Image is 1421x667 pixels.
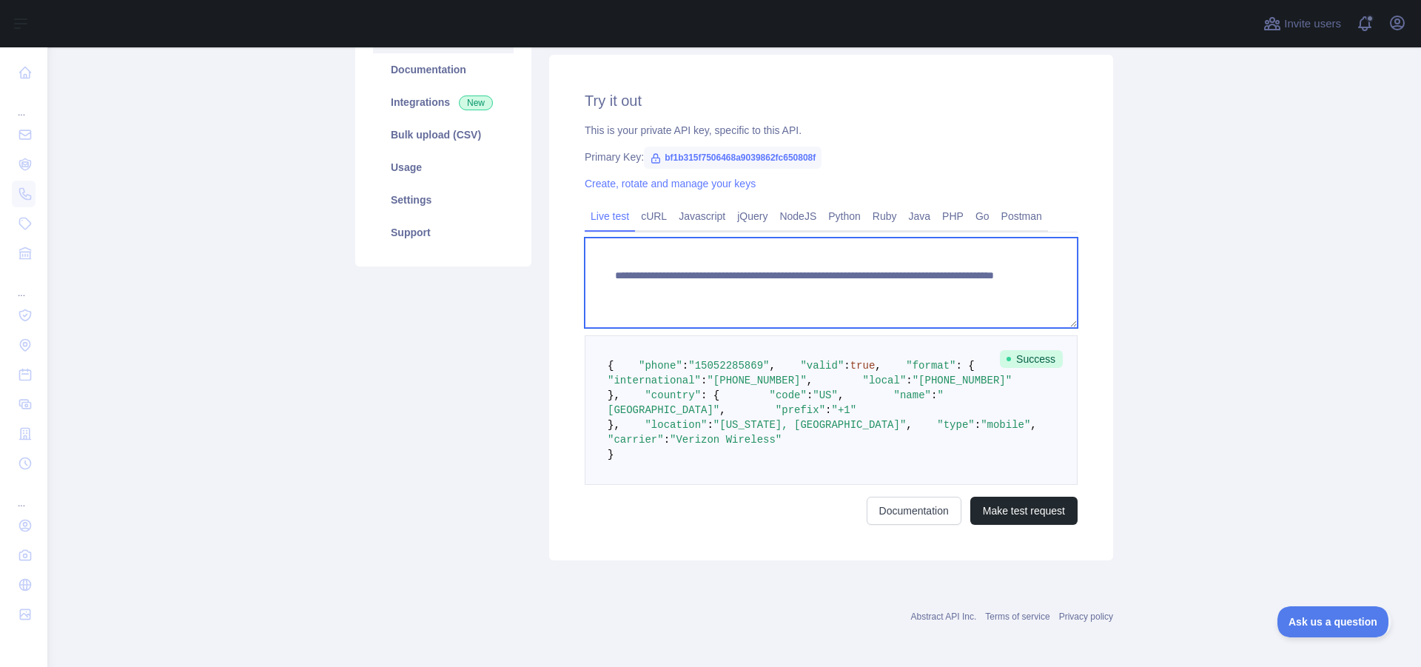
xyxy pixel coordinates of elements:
[867,497,961,525] a: Documentation
[639,360,682,372] span: "phone"
[769,360,775,372] span: ,
[608,434,664,446] span: "carrier"
[807,389,813,401] span: :
[850,360,876,372] span: true
[1059,611,1113,622] a: Privacy policy
[800,360,844,372] span: "valid"
[701,375,707,386] span: :
[688,360,769,372] span: "15052285869"
[911,611,977,622] a: Abstract API Inc.
[645,419,707,431] span: "location"
[459,95,493,110] span: New
[807,375,813,386] span: ,
[844,360,850,372] span: :
[373,216,514,249] a: Support
[707,419,713,431] span: :
[644,147,822,169] span: bf1b315f7506468a9039862fc650808f
[1277,606,1391,637] iframe: Toggle Customer Support
[970,497,1078,525] button: Make test request
[12,480,36,509] div: ...
[822,204,867,228] a: Python
[975,419,981,431] span: :
[585,123,1078,138] div: This is your private API key, specific to this API.
[769,389,806,401] span: "code"
[931,389,937,401] span: :
[608,449,614,460] span: }
[373,118,514,151] a: Bulk upload (CSV)
[608,419,620,431] span: },
[776,404,825,416] span: "prefix"
[970,204,995,228] a: Go
[894,389,931,401] span: "name"
[608,360,614,372] span: {
[985,611,1049,622] a: Terms of service
[773,204,822,228] a: NodeJS
[936,204,970,228] a: PHP
[867,204,903,228] a: Ruby
[906,375,912,386] span: :
[670,434,782,446] span: "Verizon Wireless"
[12,89,36,118] div: ...
[1000,350,1063,368] span: Success
[585,150,1078,164] div: Primary Key:
[913,375,1012,386] span: "[PHONE_NUMBER]"
[585,204,635,228] a: Live test
[903,204,937,228] a: Java
[707,375,806,386] span: "[PHONE_NUMBER]"
[664,434,670,446] span: :
[981,419,1030,431] span: "mobile"
[701,389,719,401] span: : {
[585,90,1078,111] h2: Try it out
[12,269,36,299] div: ...
[731,204,773,228] a: jQuery
[838,389,844,401] span: ,
[825,404,831,416] span: :
[719,404,725,416] span: ,
[1260,12,1344,36] button: Invite users
[937,419,974,431] span: "type"
[373,151,514,184] a: Usage
[875,360,881,372] span: ,
[1030,419,1036,431] span: ,
[608,389,620,401] span: },
[673,204,731,228] a: Javascript
[995,204,1048,228] a: Postman
[608,375,701,386] span: "international"
[713,419,906,431] span: "[US_STATE], [GEOGRAPHIC_DATA]"
[373,86,514,118] a: Integrations New
[645,389,701,401] span: "country"
[906,360,955,372] span: "format"
[906,419,912,431] span: ,
[813,389,838,401] span: "US"
[862,375,906,386] span: "local"
[373,53,514,86] a: Documentation
[682,360,688,372] span: :
[956,360,975,372] span: : {
[585,178,756,190] a: Create, rotate and manage your keys
[831,404,856,416] span: "+1"
[1284,16,1341,33] span: Invite users
[635,204,673,228] a: cURL
[373,184,514,216] a: Settings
